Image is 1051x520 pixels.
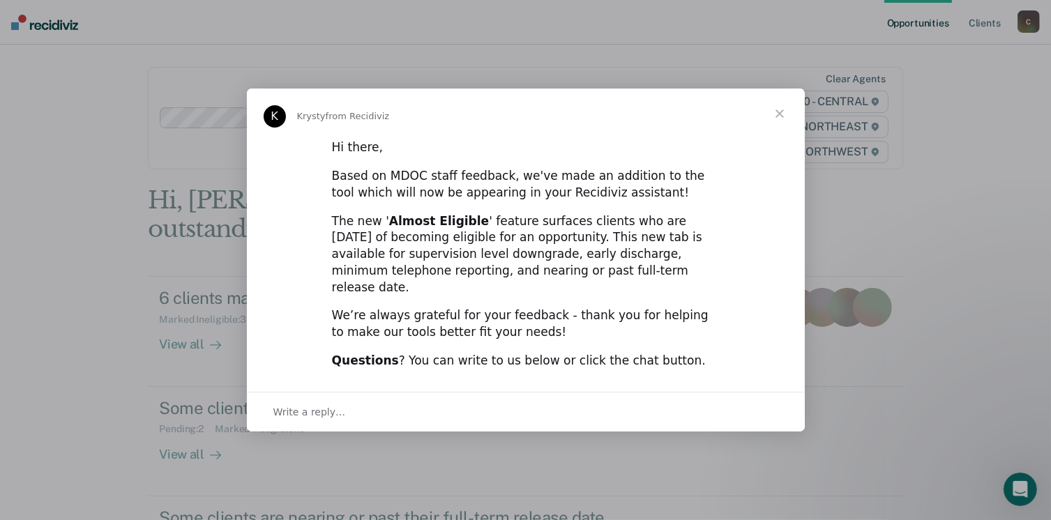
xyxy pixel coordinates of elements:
[332,353,720,369] div: ? You can write to us below or click the chat button.
[755,89,805,139] span: Close
[264,105,286,128] div: Profile image for Krysty
[332,307,720,341] div: We’re always grateful for your feedback - thank you for helping to make our tools better fit your...
[332,168,720,201] div: Based on MDOC staff feedback, we've made an addition to the tool which will now be appearing in y...
[332,353,399,367] b: Questions
[389,214,489,228] b: Almost Eligible
[297,111,326,121] span: Krysty
[247,392,805,431] div: Open conversation and reply
[326,111,390,121] span: from Recidiviz
[273,403,346,421] span: Write a reply…
[332,213,720,296] div: The new ' ' feature surfaces clients who are [DATE] of becoming eligible for an opportunity. This...
[332,139,720,156] div: Hi there,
